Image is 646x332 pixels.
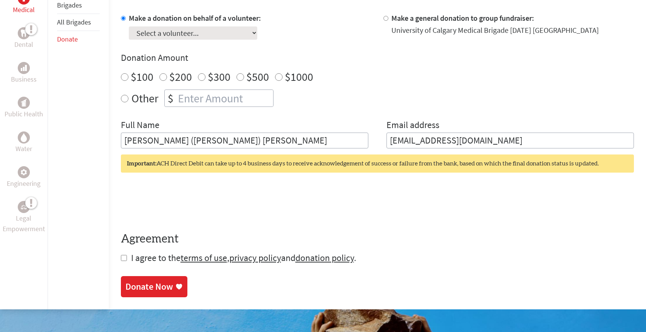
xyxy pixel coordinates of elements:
label: Email address [386,119,439,133]
a: DentalDental [14,27,33,50]
a: privacy policy [229,252,281,264]
p: Water [15,144,32,154]
p: Engineering [7,178,40,189]
label: Make a donation on behalf of a volunteer: [129,13,261,23]
div: Business [18,62,30,74]
input: Enter Full Name [121,133,368,148]
a: Public HealthPublic Health [5,97,43,119]
label: $500 [246,69,269,84]
div: $ [165,90,176,107]
p: Medical [13,5,35,15]
img: Business [21,65,27,71]
img: Engineering [21,169,27,175]
a: WaterWater [15,131,32,154]
a: Legal EmpowermentLegal Empowerment [2,201,46,234]
a: terms of use [181,252,227,264]
div: University of Calgary Medical Brigade [DATE] [GEOGRAPHIC_DATA] [391,25,599,36]
img: Legal Empowerment [21,205,27,209]
p: Dental [14,39,33,50]
input: Enter Amount [176,90,273,107]
div: Donate Now [125,281,173,293]
a: donation policy [295,252,354,264]
img: Water [21,133,27,142]
label: $200 [169,69,192,84]
p: Public Health [5,109,43,119]
div: ACH Direct Debit can take up to 4 business days to receive acknowledgement of success or failure ... [121,154,634,173]
img: Dental [21,30,27,37]
li: All Brigades [57,14,100,31]
label: Make a general donation to group fundraiser: [391,13,534,23]
img: Public Health [21,99,27,107]
p: Legal Empowerment [2,213,46,234]
p: Business [11,74,37,85]
li: Donate [57,31,100,48]
a: Donate Now [121,276,187,297]
div: Water [18,131,30,144]
h4: Agreement [121,232,634,246]
label: $300 [208,69,230,84]
div: Dental [18,27,30,39]
div: Public Health [18,97,30,109]
a: Donate [57,35,78,43]
span: I agree to the , and . [131,252,356,264]
a: BusinessBusiness [11,62,37,85]
label: Other [131,90,158,107]
iframe: reCAPTCHA [121,188,236,217]
div: Legal Empowerment [18,201,30,213]
a: All Brigades [57,18,91,26]
strong: Important: [127,161,156,167]
div: Engineering [18,166,30,178]
label: Full Name [121,119,159,133]
label: $1000 [285,69,313,84]
input: Your Email [386,133,634,148]
a: EngineeringEngineering [7,166,40,189]
label: $100 [131,69,153,84]
h4: Donation Amount [121,52,634,64]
